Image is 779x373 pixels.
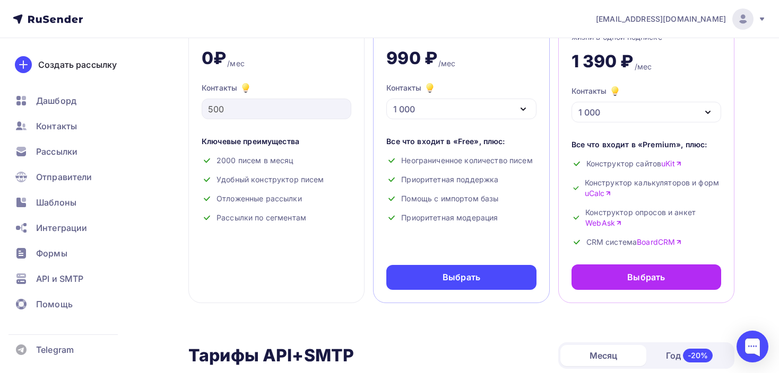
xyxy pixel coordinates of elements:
span: Шаблоны [36,196,76,209]
div: /мес [635,61,652,72]
span: Рассылки [36,145,77,158]
div: 990 ₽ [386,48,437,69]
a: Дашборд [8,90,135,111]
span: Конструктор сайтов [586,158,682,169]
div: Месяц [560,345,646,366]
div: Рассылки по сегментам [202,212,351,223]
div: 2000 писем в месяц [202,155,351,166]
div: -20% [683,349,713,362]
div: /мес [227,58,245,69]
span: Конструктор опросов и анкет [585,207,721,228]
a: Отправители [8,166,135,188]
div: Приоритетная модерация [386,212,536,223]
div: Все что входит в «Free», плюс: [386,136,536,147]
span: API и SMTP [36,272,83,285]
span: Формы [36,247,67,260]
span: Дашборд [36,94,76,107]
span: Интеграции [36,221,87,234]
div: 1 390 ₽ [572,51,634,72]
span: Отправители [36,171,92,183]
a: uKit [661,158,682,169]
div: Все что входит в «Premium», плюс: [572,139,721,150]
a: BoardCRM [637,237,682,247]
span: Контакты [36,120,77,132]
button: Контакты 1 000 [386,82,536,119]
a: Шаблоны [8,192,135,213]
div: Создать рассылку [38,58,117,71]
span: Конструктор калькуляторов и форм [585,177,721,199]
div: 0₽ [202,48,226,69]
a: uCalc [585,188,612,199]
div: Выбрать [627,271,665,283]
div: Отложенные рассылки [202,193,351,204]
span: Telegram [36,343,74,356]
a: Контакты [8,116,135,137]
div: /мес [438,58,456,69]
div: Контакты [572,85,621,97]
div: Ключевые преимущества [202,136,351,147]
span: Помощь [36,298,73,310]
div: Неограниченное количество писем [386,155,536,166]
a: Рассылки [8,141,135,162]
a: WebAsk [585,218,622,228]
div: Приоритетная поддержка [386,174,536,185]
div: Выбрать [443,271,480,283]
h2: Тарифы API+SMTP [188,345,354,366]
div: Контакты [202,82,351,94]
button: Контакты 1 000 [572,85,721,122]
div: Контакты [386,82,436,94]
span: [EMAIL_ADDRESS][DOMAIN_NAME] [596,14,726,24]
a: [EMAIL_ADDRESS][DOMAIN_NAME] [596,8,766,30]
div: Год [646,344,732,367]
div: 1 000 [393,103,415,116]
a: Формы [8,243,135,264]
span: CRM система [586,237,682,247]
div: 1 000 [578,106,600,119]
div: Помощь с импортом базы [386,193,536,204]
div: Удобный конструктор писем [202,174,351,185]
